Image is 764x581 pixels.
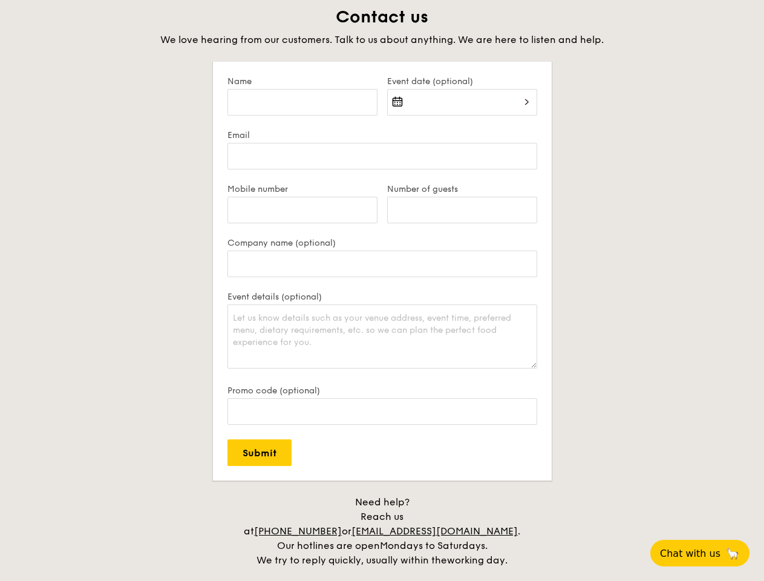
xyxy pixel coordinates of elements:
a: [EMAIL_ADDRESS][DOMAIN_NAME] [351,525,518,537]
span: Chat with us [660,548,720,559]
label: Mobile number [227,184,377,194]
button: Chat with us🦙 [650,540,749,566]
span: Mondays to Saturdays. [380,540,488,551]
textarea: Let us know details such as your venue address, event time, preferred menu, dietary requirements,... [227,304,537,369]
label: Company name (optional) [227,238,537,248]
label: Event date (optional) [387,76,537,87]
span: working day. [447,554,508,566]
label: Event details (optional) [227,292,537,302]
span: 🦙 [725,547,740,560]
span: We love hearing from our customers. Talk to us about anything. We are here to listen and help. [160,34,604,45]
div: Need help? Reach us at or . Our hotlines are open We try to reply quickly, usually within the [231,495,534,568]
label: Name [227,76,377,87]
a: [PHONE_NUMBER] [254,525,342,537]
label: Email [227,130,537,140]
span: Contact us [336,7,428,27]
input: Submit [227,439,292,466]
label: Promo code (optional) [227,386,537,396]
label: Number of guests [387,184,537,194]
